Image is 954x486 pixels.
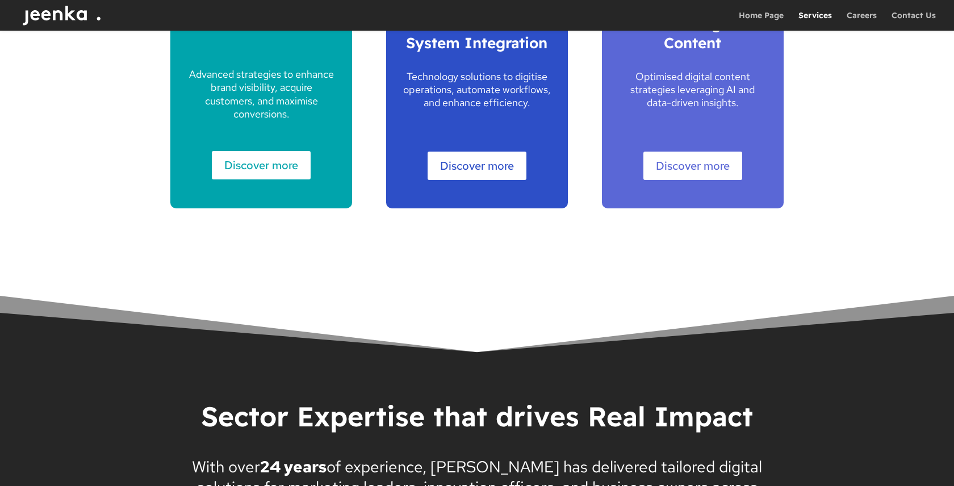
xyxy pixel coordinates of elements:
[619,70,767,110] p: Optimised digital content strategies leveraging AI and data-driven insights.
[643,152,742,180] a: Discover more
[739,11,784,31] a: Home Page
[428,152,526,180] a: Discover more
[798,11,832,31] a: Services
[212,151,311,179] a: Discover more
[403,70,551,110] p: Technology solutions to digitise operations, automate workflows, and enhance efficiency.
[187,68,335,121] p: Advanced strategies to enhance brand visibility, acquire customers, and maximise conversions.
[260,456,327,477] strong: 24 years
[847,11,877,31] a: Careers
[892,11,936,31] a: Contact Us
[170,399,784,439] h2: Sector Expertise that drives Real Impact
